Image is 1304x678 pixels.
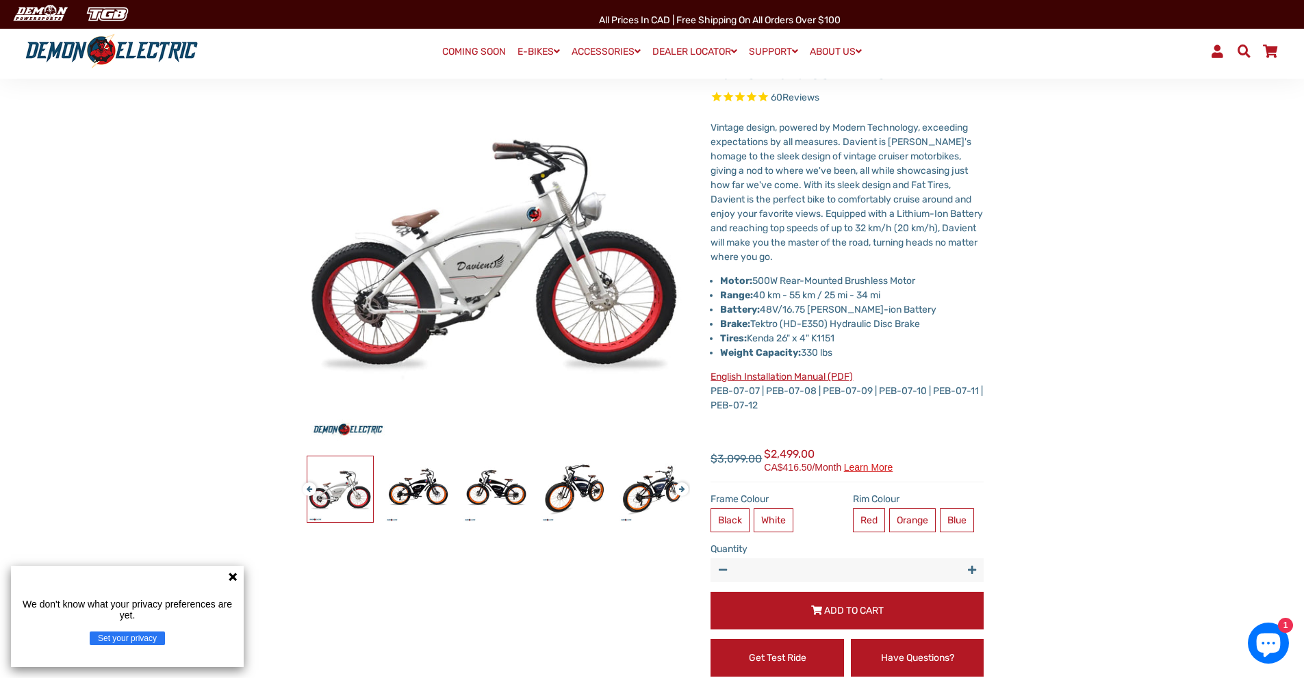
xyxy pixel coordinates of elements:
[513,42,565,62] a: E-BIKES
[720,304,936,315] span: 48V/16.75 [PERSON_NAME]-ion Battery
[960,558,984,582] button: Increase item quantity by one
[824,605,884,616] span: Add to Cart
[720,275,752,287] strong: Motor:
[720,304,760,315] strong: Battery:
[21,34,203,69] img: Demon Electric logo
[79,3,136,25] img: TGB Canada
[1244,623,1293,667] inbox-online-store-chat: Shopify online store chat
[711,508,750,532] label: Black
[711,639,844,677] a: Get Test Ride
[7,3,73,25] img: Demon Electric
[711,558,984,582] input: quantity
[711,451,762,467] span: $3,099.00
[764,446,893,472] span: $2,499.00
[940,508,974,532] label: Blue
[711,371,983,411] span: PEB-07-07 | PEB-07-08 | PEB-07-09 | PEB-07-10 | PEB-07-11 | PEB-07-12
[754,508,793,532] label: White
[541,456,607,522] img: Davient Cruiser eBike - Demon Electric
[720,289,880,301] span: 40 km - 55 km / 25 mi - 34 mi
[307,456,373,522] img: Davient Cruiser eBike - Demon Electric
[851,639,984,677] a: Have Questions?
[889,508,936,532] label: Orange
[853,492,984,506] label: Rim Colour
[720,333,834,344] span: Kenda 26" x 4" K1151
[675,475,683,491] button: Next
[720,289,753,301] strong: Range:
[771,92,819,103] span: 60 reviews
[599,14,841,26] span: All Prices in CAD | Free shipping on all orders over $100
[619,456,685,522] img: Davient Cruiser eBike - Demon Electric
[437,42,511,62] a: COMING SOON
[711,90,984,106] span: Rated 4.8 out of 5 stars 60 reviews
[805,42,867,62] a: ABOUT US
[385,456,451,522] img: Davient Cruiser eBike - Demon Electric
[567,42,645,62] a: ACCESSORIES
[711,492,842,506] label: Frame Colour
[720,318,750,330] strong: Brake:
[711,558,734,582] button: Reduce item quantity by one
[711,592,984,629] button: Add to Cart
[720,345,984,360] p: 330 lbs
[711,542,984,556] label: Quantity
[782,92,819,103] span: Reviews
[853,508,885,532] label: Red
[720,318,920,330] span: Tektro (HD-E350) Hydraulic Disc Brake
[463,456,529,522] img: Davient Cruiser eBike - Demon Electric
[303,475,311,491] button: Previous
[752,275,915,287] span: 500W Rear-Mounted Brushless Motor
[711,120,984,264] p: Vintage design, powered by Modern Technology, exceeding expectations by all measures. Davient is ...
[90,631,165,645] button: Set your privacy
[648,42,742,62] a: DEALER LOCATOR
[16,599,238,621] p: We don't know what your privacy preferences are yet.
[720,347,801,358] strong: Weight Capacity:
[711,371,853,382] a: English Installation Manual (PDF)
[720,333,747,344] strong: Tires:
[744,42,803,62] a: SUPPORT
